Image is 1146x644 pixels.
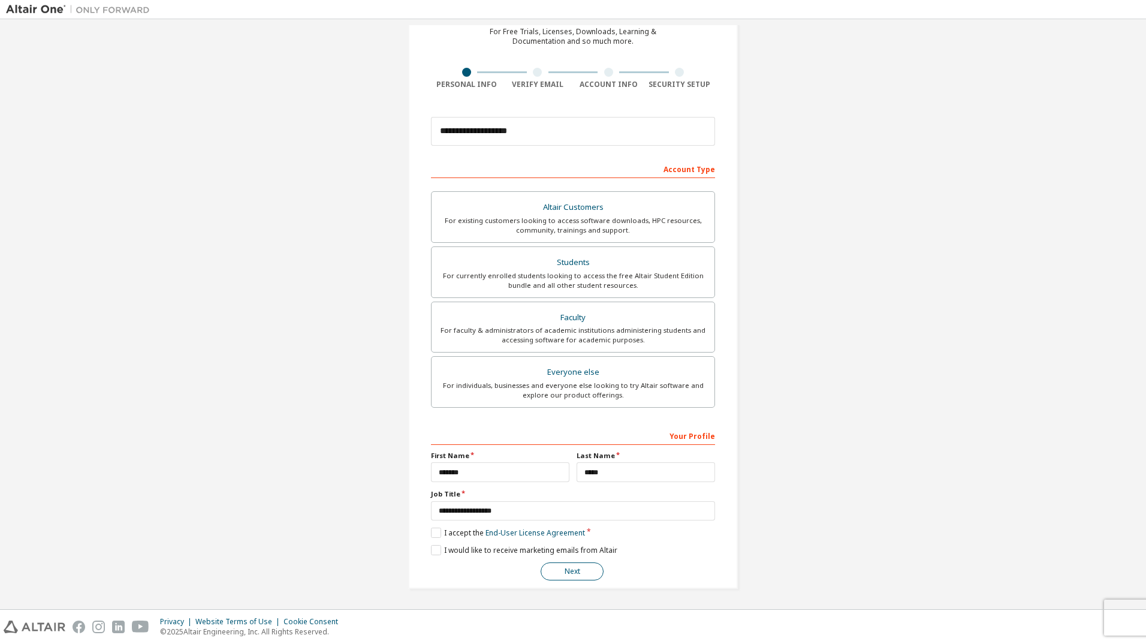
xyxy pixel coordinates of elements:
button: Next [541,562,604,580]
label: Last Name [577,451,715,461]
div: Privacy [160,617,195,627]
label: I would like to receive marketing emails from Altair [431,545,617,555]
div: Cookie Consent [284,617,345,627]
div: Account Type [431,159,715,178]
div: Verify Email [502,80,574,89]
a: End-User License Agreement [485,528,585,538]
img: Altair One [6,4,156,16]
label: Job Title [431,489,715,499]
img: altair_logo.svg [4,621,65,633]
img: facebook.svg [73,621,85,633]
div: For faculty & administrators of academic institutions administering students and accessing softwa... [439,326,707,345]
div: Everyone else [439,364,707,381]
div: For existing customers looking to access software downloads, HPC resources, community, trainings ... [439,216,707,235]
p: © 2025 Altair Engineering, Inc. All Rights Reserved. [160,627,345,637]
div: Account Info [573,80,644,89]
div: For Free Trials, Licenses, Downloads, Learning & Documentation and so much more. [490,27,656,46]
div: Your Profile [431,426,715,445]
img: youtube.svg [132,621,149,633]
div: Website Terms of Use [195,617,284,627]
div: Faculty [439,309,707,326]
label: I accept the [431,528,585,538]
div: For individuals, businesses and everyone else looking to try Altair software and explore our prod... [439,381,707,400]
label: First Name [431,451,569,461]
div: Security Setup [644,80,716,89]
div: Altair Customers [439,199,707,216]
div: Students [439,254,707,271]
img: instagram.svg [92,621,105,633]
div: For currently enrolled students looking to access the free Altair Student Edition bundle and all ... [439,271,707,290]
img: linkedin.svg [112,621,125,633]
div: Personal Info [431,80,502,89]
